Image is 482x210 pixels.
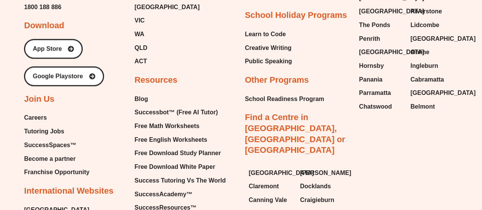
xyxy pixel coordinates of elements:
h2: International Websites [24,186,113,197]
a: Cabramatta [410,74,454,85]
a: Canning Vale [249,194,293,206]
span: Chatswood [359,101,392,112]
a: Learn to Code [245,29,292,40]
a: Blog [135,93,226,105]
a: Free Math Worksheets [135,120,226,132]
span: Online [410,46,429,58]
h2: School Holiday Programs [245,10,347,21]
a: [GEOGRAPHIC_DATA] [249,167,293,179]
span: Free Math Worksheets [135,120,199,132]
a: VIC [135,15,200,26]
a: [GEOGRAPHIC_DATA] [359,6,403,17]
a: Lidcombe [410,19,454,31]
a: Franchise Opportunity [24,167,90,178]
span: App Store [33,46,62,52]
span: [GEOGRAPHIC_DATA] [410,33,476,45]
a: [GEOGRAPHIC_DATA] [359,46,403,58]
a: Success Tutoring Vs The World [135,175,226,186]
a: School Readiness Program [245,93,324,105]
a: Free Download White Paper [135,161,226,173]
a: Creative Writing [245,42,292,54]
span: Docklands [300,181,331,192]
a: Ingleburn [410,60,454,72]
span: Craigieburn [300,194,334,206]
span: Riverstone [410,6,442,17]
span: Careers [24,112,47,123]
h2: Resources [135,75,178,86]
span: [GEOGRAPHIC_DATA] [359,46,424,58]
span: Free Download White Paper [135,161,215,173]
span: Google Playstore [33,73,83,79]
a: Chatswood [359,101,403,112]
span: Blog [135,93,148,105]
a: Become a partner [24,153,90,165]
a: Online [410,46,454,58]
span: Learn to Code [245,29,286,40]
a: ACT [135,56,200,67]
a: Public Speaking [245,56,292,67]
span: Claremont [249,181,279,192]
span: Lidcombe [410,19,439,31]
a: SuccessSpaces™ [24,139,90,151]
span: Successbot™ (Free AI Tutor) [135,107,218,118]
span: QLD [135,42,147,54]
span: WA [135,29,144,40]
span: Tutoring Jobs [24,126,64,137]
span: [PERSON_NAME] [300,167,351,179]
span: [GEOGRAPHIC_DATA] [410,87,476,99]
span: Belmont [410,101,435,112]
a: SuccessAcademy™ [135,189,226,200]
a: Google Playstore [24,66,104,86]
a: Tutoring Jobs [24,126,90,137]
span: Free English Worksheets [135,134,207,146]
h2: Download [24,20,64,31]
span: SuccessSpaces™ [24,139,76,151]
a: [GEOGRAPHIC_DATA] [410,87,454,99]
a: Parramatta [359,87,403,99]
a: [GEOGRAPHIC_DATA] [135,2,200,13]
span: The Ponds [359,19,390,31]
a: Panania [359,74,403,85]
span: Free Download Study Planner [135,147,221,159]
a: App Store [24,39,83,59]
span: SuccessAcademy™ [135,189,192,200]
a: Docklands [300,181,344,192]
a: Careers [24,112,90,123]
span: [GEOGRAPHIC_DATA] [249,167,314,179]
span: ACT [135,56,147,67]
span: Ingleburn [410,60,438,72]
span: Penrith [359,33,380,45]
a: Successbot™ (Free AI Tutor) [135,107,226,118]
a: Penrith [359,33,403,45]
a: Craigieburn [300,194,344,206]
span: Canning Vale [249,194,287,206]
span: Hornsby [359,60,384,72]
span: [GEOGRAPHIC_DATA] [359,6,424,17]
span: Become a partner [24,153,75,165]
iframe: Chat Widget [355,124,482,210]
a: Find a Centre in [GEOGRAPHIC_DATA], [GEOGRAPHIC_DATA] or [GEOGRAPHIC_DATA] [245,112,345,155]
span: Panania [359,74,382,85]
h2: Join Us [24,94,54,105]
span: Parramatta [359,87,391,99]
span: Cabramatta [410,74,444,85]
a: Claremont [249,181,293,192]
a: Free Download Study Planner [135,147,226,159]
a: [PERSON_NAME] [300,167,344,179]
a: The Ponds [359,19,403,31]
a: [GEOGRAPHIC_DATA] [410,33,454,45]
h2: Other Programs [245,75,309,86]
a: 1800 188 886 [24,2,61,13]
a: WA [135,29,200,40]
a: Free English Worksheets [135,134,226,146]
a: Hornsby [359,60,403,72]
a: Belmont [410,101,454,112]
span: VIC [135,15,145,26]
